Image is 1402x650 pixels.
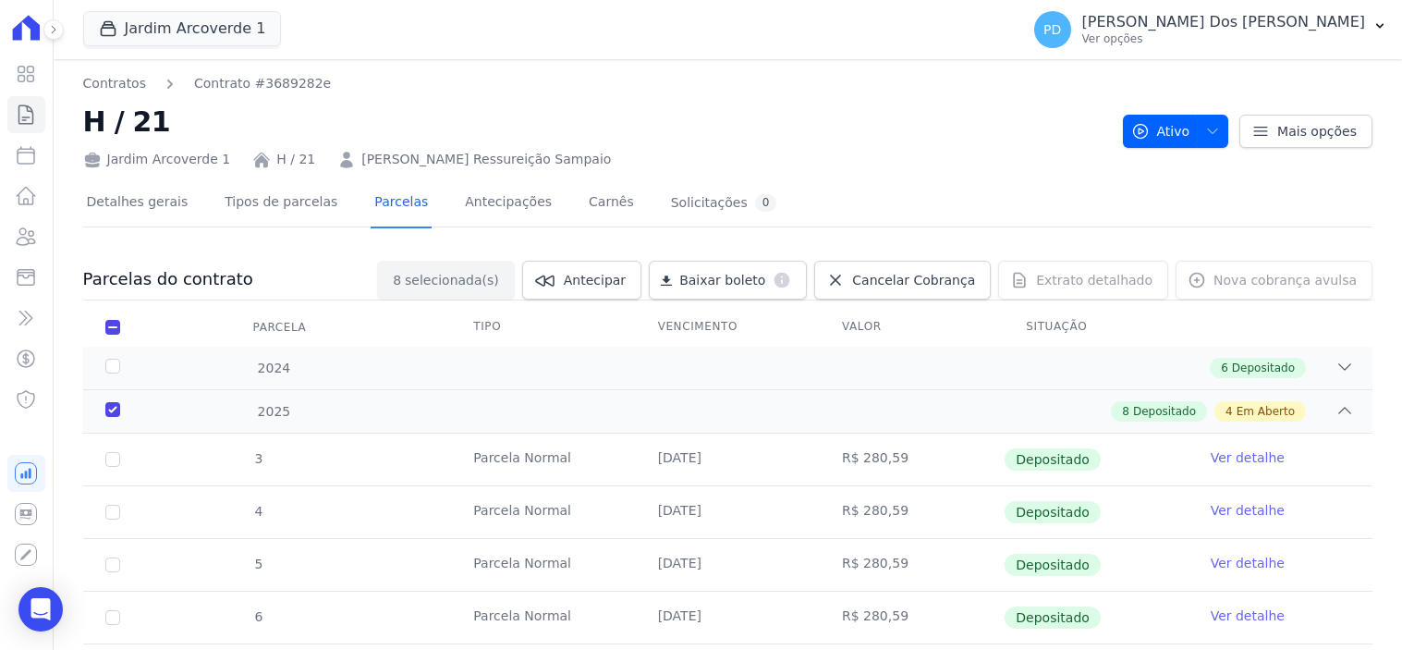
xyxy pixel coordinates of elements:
span: 6 [253,609,263,624]
div: Solicitações [671,194,777,212]
button: Jardim Arcoverde 1 [83,11,282,46]
a: Antecipações [461,179,555,228]
span: Depositado [1005,607,1101,629]
span: Depositado [1232,360,1295,376]
span: selecionada(s) [405,271,499,289]
span: 3 [253,451,263,466]
span: 4 [1225,403,1233,420]
span: Depositado [1005,448,1101,471]
th: Tipo [451,308,635,347]
th: Vencimento [636,308,820,347]
td: Parcela Normal [451,539,635,591]
a: [PERSON_NAME] Ressureição Sampaio [361,150,611,169]
a: Cancelar Cobrança [814,261,991,300]
span: Depositado [1005,554,1101,576]
a: Detalhes gerais [83,179,192,228]
span: 8 [1122,403,1129,420]
div: Jardim Arcoverde 1 [83,150,231,169]
td: [DATE] [636,539,820,591]
td: R$ 280,59 [820,486,1004,538]
div: Open Intercom Messenger [18,587,63,632]
td: Parcela Normal [451,592,635,644]
span: Em Aberto [1237,403,1295,420]
nav: Breadcrumb [83,74,1108,93]
nav: Breadcrumb [83,74,332,93]
p: [PERSON_NAME] Dos [PERSON_NAME] [1082,13,1365,31]
span: Cancelar Cobrança [852,271,975,289]
th: Valor [820,308,1004,347]
td: Parcela Normal [451,486,635,538]
h2: H / 21 [83,101,1108,142]
a: Ver detalhe [1211,607,1285,625]
span: Depositado [1133,403,1196,420]
div: 0 [755,194,777,212]
a: Contrato #3689282e [194,74,331,93]
a: Antecipar [522,261,641,300]
span: Depositado [1005,501,1101,523]
span: 5 [253,557,263,571]
span: Ativo [1131,115,1190,148]
input: Só é possível selecionar pagamentos em aberto [105,558,120,572]
button: PD [PERSON_NAME] Dos [PERSON_NAME] Ver opções [1019,4,1402,55]
a: Mais opções [1239,115,1372,148]
input: Só é possível selecionar pagamentos em aberto [105,452,120,467]
a: Tipos de parcelas [221,179,341,228]
span: 6 [1221,360,1228,376]
a: Parcelas [371,179,432,228]
th: Situação [1004,308,1188,347]
div: Parcela [231,309,329,346]
h3: Parcelas do contrato [83,268,253,290]
input: Só é possível selecionar pagamentos em aberto [105,610,120,625]
p: Ver opções [1082,31,1365,46]
span: PD [1043,23,1061,36]
span: 8 [393,271,401,289]
a: Ver detalhe [1211,554,1285,572]
td: R$ 280,59 [820,592,1004,644]
td: R$ 280,59 [820,434,1004,485]
a: H / 21 [276,150,315,169]
a: Contratos [83,74,146,93]
td: R$ 280,59 [820,539,1004,591]
td: [DATE] [636,592,820,644]
a: Solicitações0 [667,179,781,228]
input: Só é possível selecionar pagamentos em aberto [105,505,120,520]
a: Carnês [585,179,638,228]
a: Ver detalhe [1211,501,1285,520]
a: Ver detalhe [1211,448,1285,467]
td: [DATE] [636,434,820,485]
td: Parcela Normal [451,434,635,485]
button: Ativo [1123,115,1229,148]
span: 4 [253,504,263,519]
span: Antecipar [564,271,626,289]
span: Mais opções [1277,122,1357,141]
td: [DATE] [636,486,820,538]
